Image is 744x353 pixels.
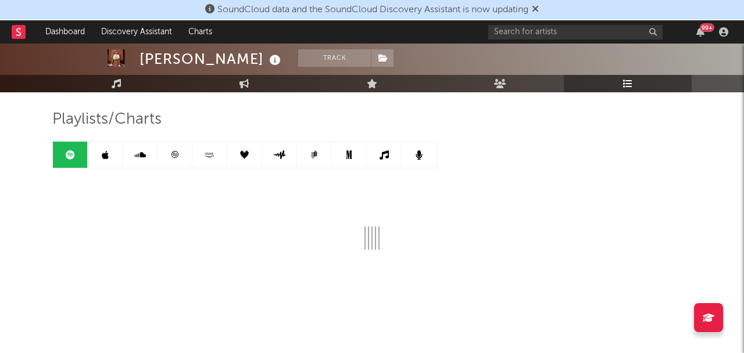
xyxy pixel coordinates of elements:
button: 99+ [696,27,704,37]
a: Dashboard [37,20,93,44]
span: SoundCloud data and the SoundCloud Discovery Assistant is now updating [217,5,528,15]
span: Playlists/Charts [52,113,162,127]
div: 99 + [700,23,714,32]
input: Search for artists [488,25,663,39]
div: [PERSON_NAME] [139,49,284,69]
a: Charts [180,20,220,44]
button: Track [298,49,371,67]
span: Dismiss [532,5,539,15]
a: Discovery Assistant [93,20,180,44]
